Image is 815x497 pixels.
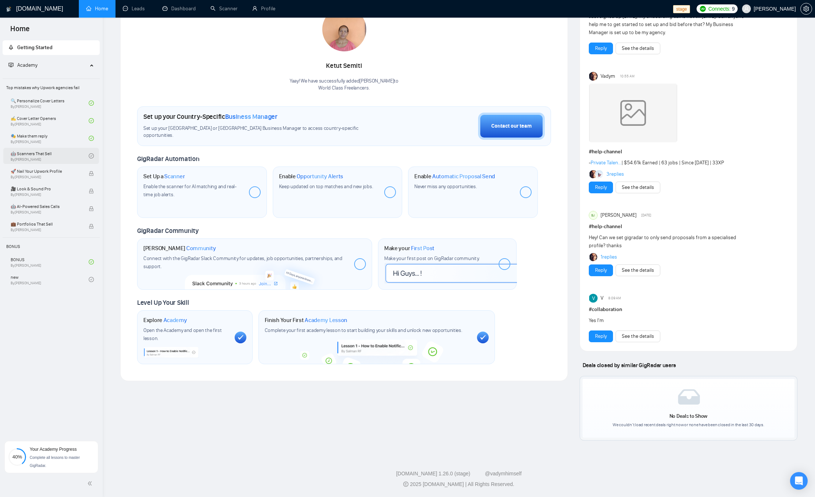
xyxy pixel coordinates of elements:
[589,223,788,231] h1: # help-channel
[265,327,462,333] span: Complete your first academy lesson to start building your skills and unlock new opportunities.
[17,62,37,68] span: Academy
[589,294,598,303] img: V
[669,413,708,419] span: No Deals to Show
[89,101,94,106] span: check-circle
[297,173,343,180] span: Opportunity Alerts
[89,189,94,194] span: lock
[414,173,495,180] h1: Enable
[601,294,603,302] span: V
[137,155,199,163] span: GigRadar Automation
[589,330,613,342] button: Reply
[589,84,677,142] img: weqQh+iSagEgQAAAABJRU5ErkJggg==
[89,206,94,211] span: lock
[11,228,81,232] span: By [PERSON_NAME]
[3,239,99,254] span: BONUS
[8,45,14,50] span: rocket
[595,332,607,340] a: Reply
[613,422,764,427] span: We couldn’t load recent deals right now or none have been closed in the last 30 days.
[87,480,95,487] span: double-left
[3,80,99,95] span: Top mistakes why Upwork agencies fail
[384,245,434,252] h1: Make your
[11,254,89,270] a: BONUSBy[PERSON_NAME]
[800,6,812,12] a: setting
[185,256,325,289] img: slackcommunity-bg.png
[396,471,470,476] a: [DOMAIN_NAME] 1.26.0 (stage)
[800,3,812,15] button: setting
[279,173,344,180] h1: Enable
[595,266,607,274] a: Reply
[143,255,342,270] span: Connect with the GigRadar Slack Community for updates, job opportunities, partnerships, and support.
[164,173,185,180] span: Scanner
[137,227,199,235] span: GigRadar Community
[608,295,621,302] span: 8:09 AM
[601,211,636,219] span: [PERSON_NAME]
[589,211,597,219] div: SJ
[279,183,373,190] span: Keep updated on top matches and new jobs.
[225,113,278,121] span: Business Manager
[414,183,477,190] span: Never miss any opportunities.
[11,210,81,215] span: By [PERSON_NAME]
[4,23,36,39] span: Home
[89,153,94,158] span: check-circle
[210,6,238,12] a: searchScanner
[744,6,749,11] span: user
[290,78,399,92] div: Yaay! We have successfully added [PERSON_NAME] to
[322,7,366,51] img: 1706688268687-WhatsApp%20Image%202024-01-31%20at%2014.03.18.jpeg
[491,122,532,130] div: Contact our team
[589,182,613,193] button: Reply
[30,456,80,468] span: Complete all lessons to master GigRadar.
[11,175,81,179] span: By [PERSON_NAME]
[8,454,26,459] span: 40%
[589,234,748,250] div: Hey! Can we set gigradar to only send proposals from a specialised profile? thanks
[143,113,278,121] h1: Set up your Country-Specific
[591,160,621,166] a: Private Talen...
[580,359,679,372] span: Deals closed by similar GigRadar users
[30,447,77,452] span: Your Academy Progress
[616,43,660,54] button: See the details
[622,332,654,340] a: See the details
[601,72,615,80] span: Vadym
[3,40,100,55] li: Getting Started
[589,317,748,325] div: Yes I'm
[595,183,607,191] a: Reply
[616,330,660,342] button: See the details
[11,113,89,129] a: ✍️ Cover Letter OpenersBy[PERSON_NAME]
[11,148,89,164] a: 🤖 Scanners That SellBy[PERSON_NAME]
[11,271,89,288] a: newBy[PERSON_NAME]
[17,44,52,51] span: Getting Started
[89,171,94,176] span: lock
[305,317,347,324] span: Academy Lesson
[595,170,603,178] img: Anisuzzaman Khan
[265,317,347,324] h1: Finish Your First
[290,60,399,72] div: Ketut Semiti
[89,277,94,282] span: check-circle
[622,266,654,274] a: See the details
[6,3,11,15] img: logo
[11,193,81,197] span: By [PERSON_NAME]
[589,148,788,156] h1: # help-channel
[11,95,89,111] a: 🔍 Personalize Cover LettersBy[PERSON_NAME]
[143,183,236,198] span: Enable the scanner for AI matching and real-time job alerts.
[162,6,196,12] a: dashboardDashboard
[732,5,735,13] span: 9
[678,389,700,405] img: empty-box
[432,173,495,180] span: Automatic Proposal Send
[384,255,480,262] span: Make your first post on GigRadar community.
[673,5,690,13] span: stage
[123,6,148,12] a: messageLeads
[89,118,94,123] span: check-circle
[11,220,81,228] span: 💼 Portfolios That Sell
[700,6,706,12] img: upwork-logo.png
[11,130,89,146] a: 🎭 Make them replyBy[PERSON_NAME]
[595,44,607,52] a: Reply
[616,264,660,276] button: See the details
[86,6,108,12] a: homeHome
[89,136,94,141] span: check-circle
[11,203,81,210] span: 🤖 AI-Powered Sales Calls
[589,159,748,167] div: - | $54.61k Earned | 63 jobs | Since [DATE] | 33XP
[143,327,222,341] span: Open the Academy and open the first lesson.
[109,480,809,488] div: 2025 [DOMAIN_NAME] | All Rights Reserved.
[3,76,100,288] li: Academy Homepage
[143,173,185,180] h1: Set Up a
